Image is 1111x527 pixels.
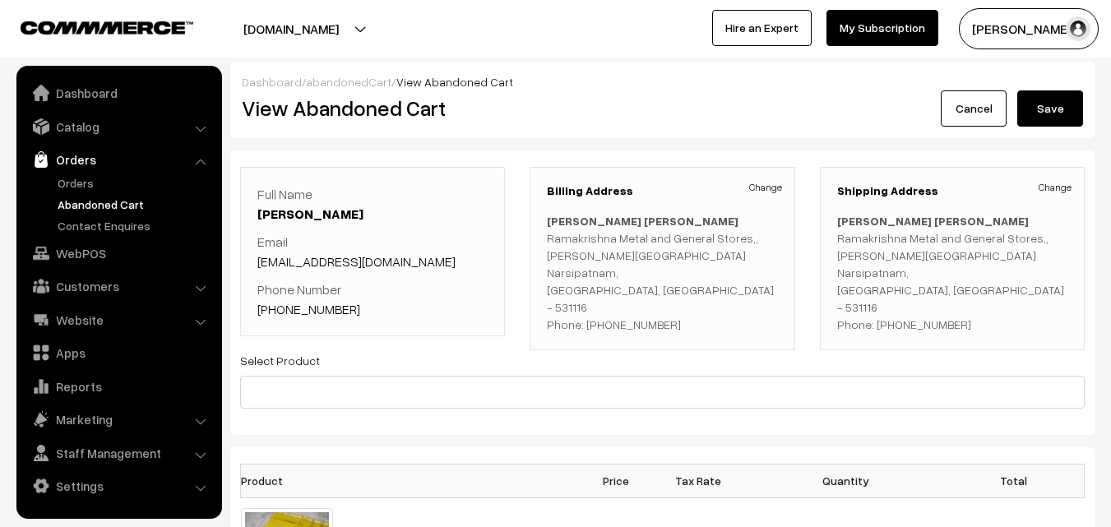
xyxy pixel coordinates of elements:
p: Ramakrishna Metal and General Stores,, [PERSON_NAME][GEOGRAPHIC_DATA] Narsipatnam, [GEOGRAPHIC_DA... [547,212,777,333]
button: Save [1017,90,1083,127]
a: Reports [21,372,216,401]
a: [PERSON_NAME] [257,206,363,222]
button: [PERSON_NAME] [959,8,1099,49]
div: / / [242,73,1083,90]
img: COMMMERCE [21,21,193,34]
label: Select Product [240,352,320,369]
a: Website [21,305,216,335]
th: Quantity [739,464,953,497]
a: Staff Management [21,438,216,468]
h3: Billing Address [547,184,777,198]
a: COMMMERCE [21,16,164,36]
h2: View Abandoned Cart [242,95,650,121]
a: Orders [53,174,216,192]
b: [PERSON_NAME] [PERSON_NAME] [837,214,1029,228]
a: Catalog [21,112,216,141]
th: Product [241,464,343,497]
a: Contact Enquires [53,217,216,234]
a: [EMAIL_ADDRESS][DOMAIN_NAME] [257,253,456,270]
a: Abandoned Cart [53,196,216,213]
b: [PERSON_NAME] [PERSON_NAME] [547,214,738,228]
span: View Abandoned Cart [396,75,513,89]
a: Change [1039,180,1072,195]
th: Tax Rate [657,464,739,497]
a: Customers [21,271,216,301]
a: Hire an Expert [712,10,812,46]
a: Apps [21,338,216,368]
a: abandonedCart [306,75,391,89]
a: Marketing [21,404,216,434]
a: Settings [21,471,216,501]
a: Dashboard [242,75,302,89]
a: Dashboard [21,78,216,108]
a: [PHONE_NUMBER] [257,301,360,317]
h3: Shipping Address [837,184,1067,198]
p: Phone Number [257,280,488,319]
th: Total [953,464,1035,497]
button: [DOMAIN_NAME] [186,8,396,49]
p: Full Name [257,184,488,224]
a: Cancel [941,90,1007,127]
a: Change [749,180,782,195]
p: Email [257,232,488,271]
a: My Subscription [826,10,938,46]
p: Ramakrishna Metal and General Stores,, [PERSON_NAME][GEOGRAPHIC_DATA] Narsipatnam, [GEOGRAPHIC_DA... [837,212,1067,333]
a: Orders [21,145,216,174]
a: WebPOS [21,238,216,268]
th: Price [575,464,657,497]
img: user [1066,16,1090,41]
